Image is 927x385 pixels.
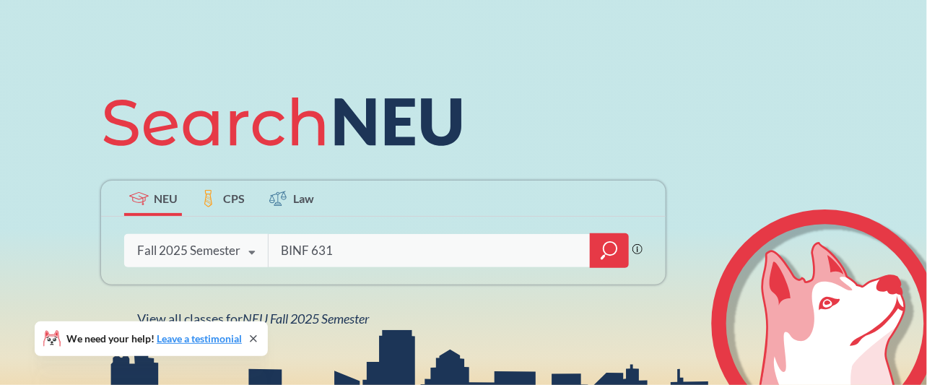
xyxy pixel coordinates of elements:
[157,332,242,345] a: Leave a testimonial
[293,190,314,207] span: Law
[137,243,240,259] div: Fall 2025 Semester
[154,190,178,207] span: NEU
[279,235,580,266] input: Class, professor, course number, "phrase"
[66,334,242,344] span: We need your help!
[137,311,369,326] span: View all classes for
[590,233,629,268] div: magnifying glass
[601,241,618,261] svg: magnifying glass
[223,190,245,207] span: CPS
[243,311,369,326] span: NEU Fall 2025 Semester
